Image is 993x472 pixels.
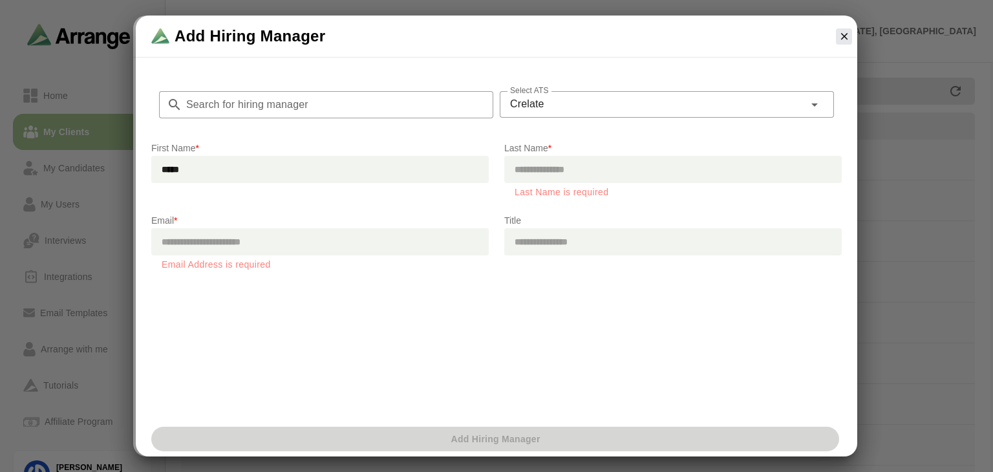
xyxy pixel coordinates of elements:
span: Add Hiring Manager [175,26,325,47]
span: Crelate [510,96,544,113]
div: Last Name is required [515,188,831,196]
p: Last Name [504,140,842,156]
p: Title [504,213,842,228]
p: Email [151,213,489,228]
p: First Name [151,140,489,156]
div: Email Address is required [162,261,478,268]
